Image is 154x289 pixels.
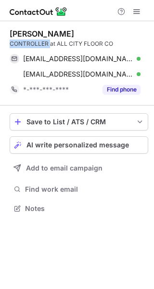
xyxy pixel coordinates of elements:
[26,141,129,149] span: AI write personalized message
[10,39,148,48] div: CONTROLLER at ALL CITY FLOOR CO
[10,136,148,154] button: AI write personalized message
[26,118,131,126] div: Save to List / ATS / CRM
[10,202,148,215] button: Notes
[10,113,148,131] button: save-profile-one-click
[25,204,144,213] span: Notes
[26,164,103,172] span: Add to email campaign
[103,85,141,94] button: Reveal Button
[10,6,67,17] img: ContactOut v5.3.10
[23,54,133,63] span: [EMAIL_ADDRESS][DOMAIN_NAME]
[10,159,148,177] button: Add to email campaign
[10,29,74,39] div: [PERSON_NAME]
[23,70,133,79] span: [EMAIL_ADDRESS][DOMAIN_NAME]
[25,185,144,194] span: Find work email
[10,183,148,196] button: Find work email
